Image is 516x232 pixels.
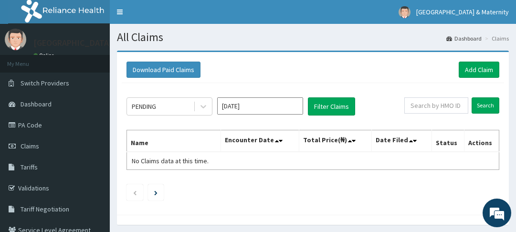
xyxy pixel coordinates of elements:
th: Name [127,130,221,152]
a: Next page [154,188,158,197]
a: Dashboard [446,34,482,42]
span: Dashboard [21,100,52,108]
span: No Claims data at this time. [132,157,209,165]
span: Tariff Negotiation [21,205,69,213]
th: Encounter Date [221,130,299,152]
img: User Image [5,29,26,50]
th: Date Filed [371,130,432,152]
input: Search by HMO ID [404,97,468,114]
a: Previous page [133,188,137,197]
p: [GEOGRAPHIC_DATA] & Maternity [33,39,158,47]
div: PENDING [132,102,156,111]
input: Search [472,97,499,114]
input: Select Month and Year [217,97,303,115]
th: Actions [464,130,499,152]
span: [GEOGRAPHIC_DATA] & Maternity [416,8,509,16]
img: User Image [399,6,411,18]
th: Total Price(₦) [299,130,371,152]
th: Status [432,130,464,152]
span: Switch Providers [21,79,69,87]
a: Add Claim [459,62,499,78]
span: Tariffs [21,163,38,171]
button: Filter Claims [308,97,355,116]
button: Download Paid Claims [126,62,200,78]
span: Claims [21,142,39,150]
h1: All Claims [117,31,509,43]
a: Online [33,52,56,59]
li: Claims [483,34,509,42]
